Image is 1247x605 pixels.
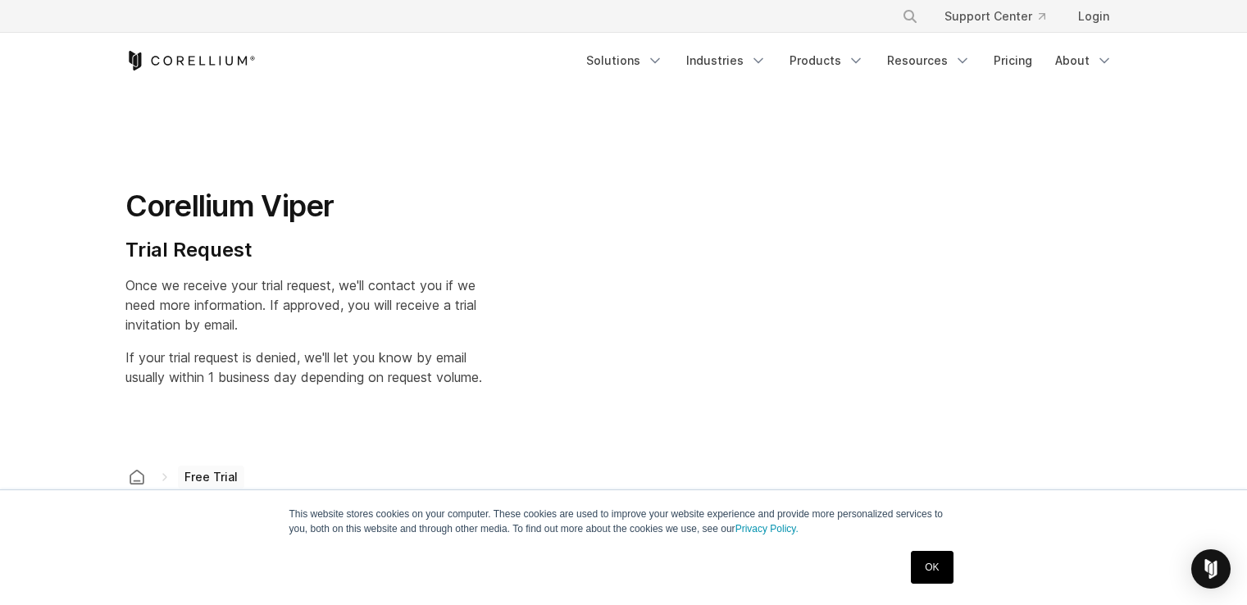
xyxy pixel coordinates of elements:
a: Privacy Policy. [735,523,799,534]
div: Navigation Menu [882,2,1122,31]
a: Corellium Home [125,51,256,71]
a: OK [911,551,953,584]
a: Resources [877,46,981,75]
span: Once we receive your trial request, we'll contact you if we need more information. If approved, y... [125,277,476,333]
h4: Trial Request [125,238,482,262]
h1: Corellium Viper [125,188,482,225]
p: This website stores cookies on your computer. These cookies are used to improve your website expe... [289,507,958,536]
div: Navigation Menu [576,46,1122,75]
button: Search [895,2,925,31]
a: Solutions [576,46,673,75]
div: Open Intercom Messenger [1191,549,1231,589]
span: Free Trial [178,466,244,489]
a: Pricing [984,46,1042,75]
a: Industries [676,46,776,75]
a: Login [1065,2,1122,31]
a: Products [780,46,874,75]
a: About [1045,46,1122,75]
span: If your trial request is denied, we'll let you know by email usually within 1 business day depend... [125,349,482,385]
a: Corellium home [122,466,152,489]
a: Support Center [931,2,1058,31]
